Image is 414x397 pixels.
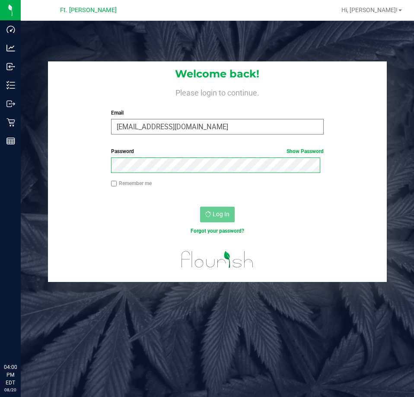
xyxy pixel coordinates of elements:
inline-svg: Dashboard [6,25,15,34]
span: Hi, [PERSON_NAME]! [341,6,398,13]
h1: Welcome back! [48,68,386,80]
span: Password [111,148,134,154]
label: Email [111,109,324,117]
button: Log In [200,207,235,222]
h4: Please login to continue. [48,86,386,97]
inline-svg: Inventory [6,81,15,90]
inline-svg: Outbound [6,99,15,108]
a: Show Password [287,148,324,154]
inline-svg: Inbound [6,62,15,71]
inline-svg: Reports [6,137,15,145]
inline-svg: Retail [6,118,15,127]
img: flourish_logo.svg [175,244,260,275]
span: Ft. [PERSON_NAME] [60,6,117,14]
label: Remember me [111,179,152,187]
a: Forgot your password? [191,228,244,234]
inline-svg: Analytics [6,44,15,52]
span: Log In [213,211,229,218]
p: 08/20 [4,387,17,393]
input: Remember me [111,181,117,187]
p: 04:00 PM EDT [4,363,17,387]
